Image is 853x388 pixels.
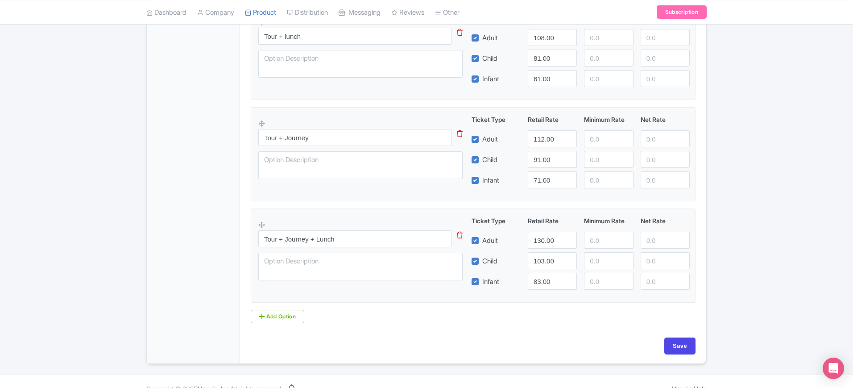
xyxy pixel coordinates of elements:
[637,115,693,124] div: Net Rate
[641,171,690,188] input: 0.0
[641,252,690,269] input: 0.0
[641,151,690,168] input: 0.0
[468,115,524,124] div: Ticket Type
[482,33,498,43] label: Adult
[482,256,497,267] label: Child
[584,130,633,147] input: 0.0
[584,29,633,46] input: 0.0
[468,216,524,225] div: Ticket Type
[528,273,577,290] input: 0.0
[641,130,690,147] input: 0.0
[584,50,633,67] input: 0.0
[580,216,637,225] div: Minimum Rate
[584,273,633,290] input: 0.0
[641,50,690,67] input: 0.0
[584,70,633,87] input: 0.0
[823,358,844,379] div: Open Intercom Messenger
[482,54,497,64] label: Child
[258,28,451,45] input: Option Name
[580,115,637,124] div: Minimum Rate
[482,134,498,145] label: Adult
[528,70,577,87] input: 0.0
[258,129,451,146] input: Option Name
[664,338,696,355] input: Save
[528,232,577,249] input: 0.0
[482,175,499,186] label: Infant
[641,232,690,249] input: 0.0
[524,216,580,225] div: Retail Rate
[657,5,707,19] a: Subscription
[482,236,498,246] label: Adult
[528,171,577,188] input: 0.0
[524,115,580,124] div: Retail Rate
[584,171,633,188] input: 0.0
[482,74,499,84] label: Infant
[482,277,499,287] label: Infant
[641,29,690,46] input: 0.0
[528,50,577,67] input: 0.0
[528,252,577,269] input: 0.0
[528,130,577,147] input: 0.0
[584,232,633,249] input: 0.0
[258,230,451,247] input: Option Name
[528,29,577,46] input: 0.0
[641,70,690,87] input: 0.0
[528,151,577,168] input: 0.0
[637,216,693,225] div: Net Rate
[641,273,690,290] input: 0.0
[482,155,497,165] label: Child
[251,310,304,323] a: Add Option
[584,252,633,269] input: 0.0
[584,151,633,168] input: 0.0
